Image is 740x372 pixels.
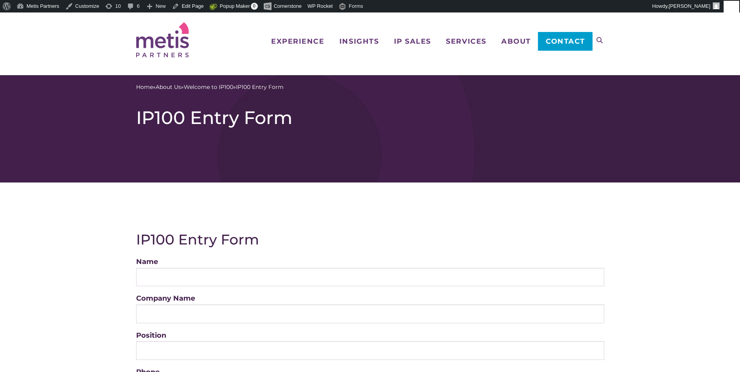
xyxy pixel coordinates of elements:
span: About [501,38,531,45]
label: Position [136,329,166,342]
label: Company Name [136,292,195,305]
span: Insights [339,38,379,45]
span: Experience [271,38,324,45]
a: Contact [538,32,592,51]
a: Welcome to IP100 [184,83,233,91]
a: Home [136,83,153,91]
span: 0 [251,3,258,10]
span: Contact [546,38,585,45]
h2: IP100 Entry Form [136,231,604,248]
h1: IP100 Entry Form [136,107,604,129]
a: About Us [156,83,181,91]
span: IP Sales [394,38,431,45]
span: » » » [136,83,284,91]
span: IP100 Entry Form [236,83,284,91]
span: Services [446,38,486,45]
span: [PERSON_NAME] [669,3,710,9]
label: Name [136,256,158,268]
img: Metis Partners [136,22,189,57]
